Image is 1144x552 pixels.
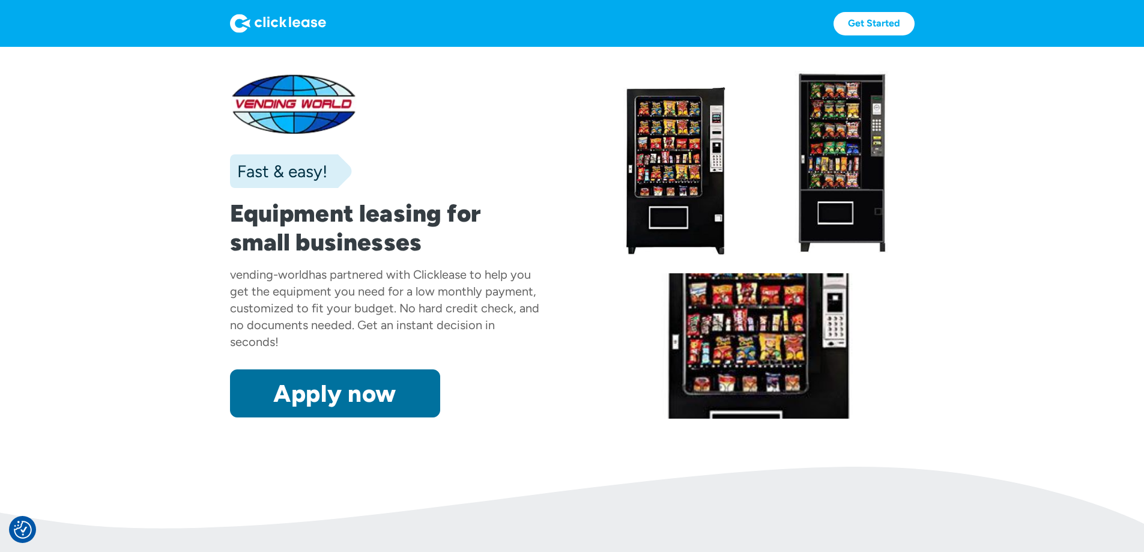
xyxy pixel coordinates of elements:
[230,199,541,256] h1: Equipment leasing for small businesses
[230,369,440,417] a: Apply now
[14,521,32,539] img: Revisit consent button
[230,267,539,349] div: has partnered with Clicklease to help you get the equipment you need for a low monthly payment, c...
[14,521,32,539] button: Consent Preferences
[230,159,327,183] div: Fast & easy!
[230,267,309,282] div: vending-world
[834,12,915,35] a: Get Started
[230,14,326,33] img: Logo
